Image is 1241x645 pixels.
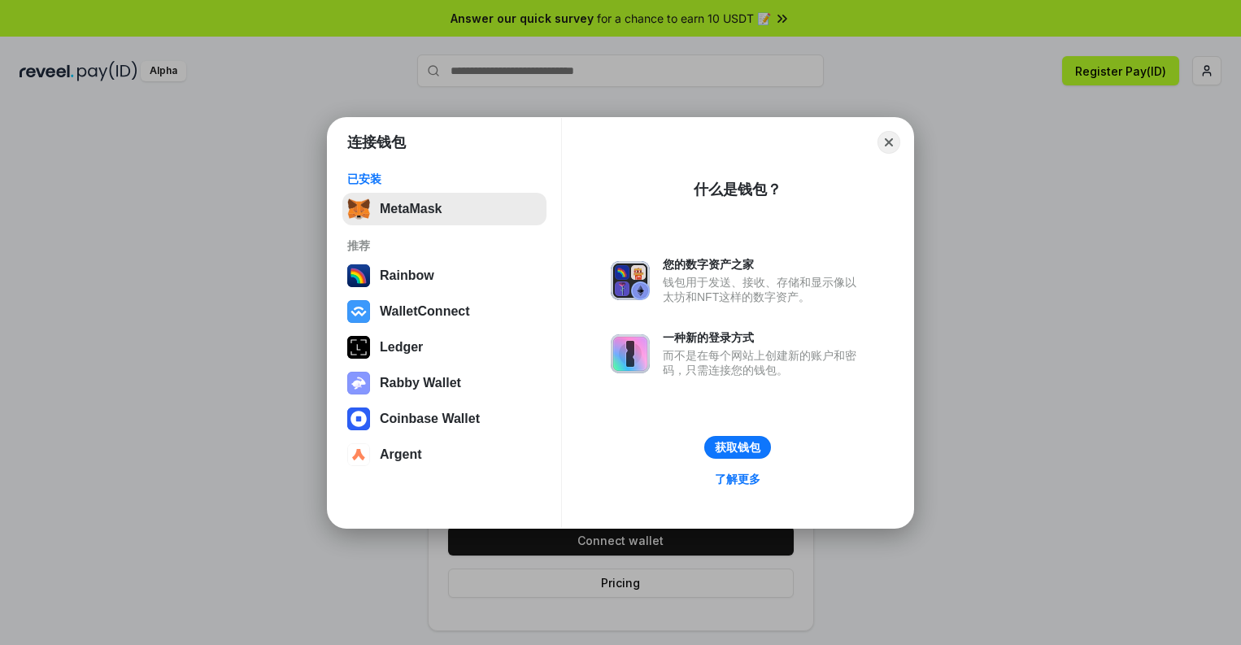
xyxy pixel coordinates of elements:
button: WalletConnect [342,295,546,328]
div: 了解更多 [715,472,760,486]
img: svg+xml,%3Csvg%20xmlns%3D%22http%3A%2F%2Fwww.w3.org%2F2000%2Fsvg%22%20fill%3D%22none%22%20viewBox... [611,261,650,300]
img: svg+xml,%3Csvg%20width%3D%2228%22%20height%3D%2228%22%20viewBox%3D%220%200%2028%2028%22%20fill%3D... [347,443,370,466]
div: Argent [380,447,422,462]
img: svg+xml,%3Csvg%20width%3D%22120%22%20height%3D%22120%22%20viewBox%3D%220%200%20120%20120%22%20fil... [347,264,370,287]
div: Ledger [380,340,423,355]
div: 您的数字资产之家 [663,257,864,272]
button: 获取钱包 [704,436,771,459]
button: Close [877,131,900,154]
img: svg+xml,%3Csvg%20xmlns%3D%22http%3A%2F%2Fwww.w3.org%2F2000%2Fsvg%22%20fill%3D%22none%22%20viewBox... [347,372,370,394]
img: svg+xml,%3Csvg%20xmlns%3D%22http%3A%2F%2Fwww.w3.org%2F2000%2Fsvg%22%20fill%3D%22none%22%20viewBox... [611,334,650,373]
img: svg+xml,%3Csvg%20xmlns%3D%22http%3A%2F%2Fwww.w3.org%2F2000%2Fsvg%22%20width%3D%2228%22%20height%3... [347,336,370,359]
div: 而不是在每个网站上创建新的账户和密码，只需连接您的钱包。 [663,348,864,377]
h1: 连接钱包 [347,133,406,152]
div: 推荐 [347,238,542,253]
div: 获取钱包 [715,440,760,455]
img: svg+xml,%3Csvg%20fill%3D%22none%22%20height%3D%2233%22%20viewBox%3D%220%200%2035%2033%22%20width%... [347,198,370,220]
button: Argent [342,438,546,471]
div: 什么是钱包？ [694,180,782,199]
div: Coinbase Wallet [380,412,480,426]
button: Ledger [342,331,546,364]
div: 钱包用于发送、接收、存储和显示像以太坊和NFT这样的数字资产。 [663,275,864,304]
button: Coinbase Wallet [342,403,546,435]
div: MetaMask [380,202,442,216]
button: Rainbow [342,259,546,292]
div: 一种新的登录方式 [663,330,864,345]
div: 已安装 [347,172,542,186]
div: WalletConnect [380,304,470,319]
button: Rabby Wallet [342,367,546,399]
div: Rabby Wallet [380,376,461,390]
img: svg+xml,%3Csvg%20width%3D%2228%22%20height%3D%2228%22%20viewBox%3D%220%200%2028%2028%22%20fill%3D... [347,407,370,430]
img: svg+xml,%3Csvg%20width%3D%2228%22%20height%3D%2228%22%20viewBox%3D%220%200%2028%2028%22%20fill%3D... [347,300,370,323]
div: Rainbow [380,268,434,283]
button: MetaMask [342,193,546,225]
a: 了解更多 [705,468,770,490]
